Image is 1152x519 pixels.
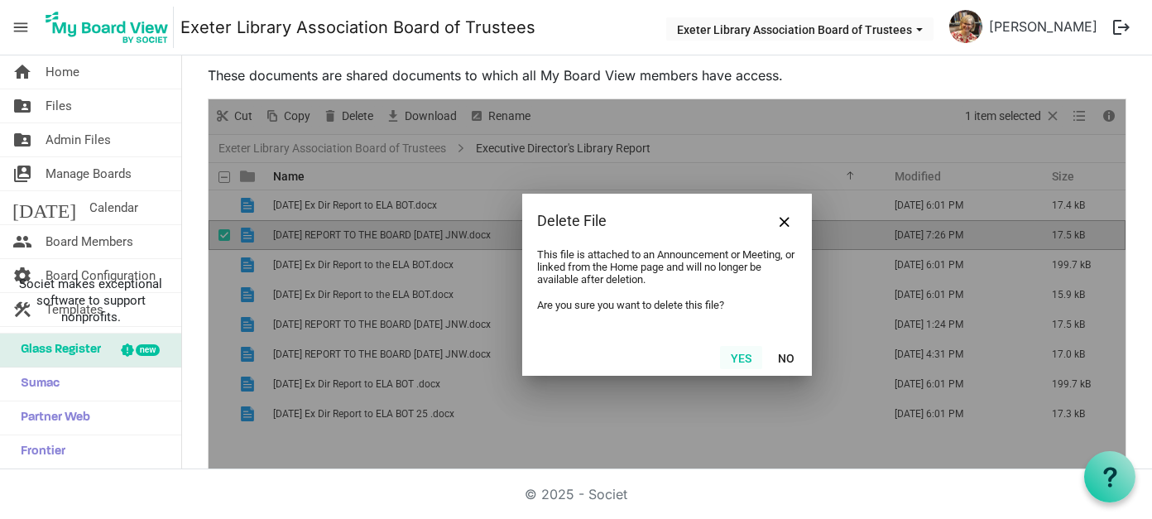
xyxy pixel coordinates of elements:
span: Board Members [46,225,133,258]
a: Exeter Library Association Board of Trustees [180,11,535,44]
span: folder_shared [12,123,32,156]
p: These documents are shared documents to which all My Board View members have access. [208,65,1126,85]
span: Calendar [89,191,138,224]
span: Glass Register [12,334,101,367]
span: Manage Boards [46,157,132,190]
span: Board Configuration [46,259,156,292]
button: Close [772,209,797,233]
span: home [12,55,32,89]
span: Sumac [12,368,60,401]
a: My Board View Logo [41,7,180,48]
span: Partner Web [12,401,90,435]
span: Societ makes exceptional software to support nonprofits. [7,276,174,325]
span: Home [46,55,79,89]
p: Are you sure you want to delete this file? [537,299,797,311]
span: Admin Files [46,123,111,156]
span: switch_account [12,157,32,190]
img: My Board View Logo [41,7,174,48]
span: folder_shared [12,89,32,123]
div: Delete File [537,209,745,233]
button: Exeter Library Association Board of Trustees dropdownbutton [666,17,934,41]
span: people [12,225,32,258]
a: [PERSON_NAME] [982,10,1104,43]
button: Yes [720,346,762,369]
button: No [767,346,805,369]
p: This file is attached to an Announcement or Meeting, or linked from the Home page and will no lon... [537,248,797,286]
div: new [136,344,160,356]
img: oiUq6S1lSyLOqxOgPlXYhI3g0FYm13iA4qhAgY5oJQiVQn4Ddg2A9SORYVWq4Lz4pb3-biMLU3tKDRk10OVDzQ_thumb.png [949,10,982,43]
button: logout [1104,10,1139,45]
span: Files [46,89,72,123]
span: settings [12,259,32,292]
span: menu [5,12,36,43]
a: © 2025 - Societ [525,486,627,502]
span: [DATE] [12,191,76,224]
span: Frontier [12,435,65,469]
